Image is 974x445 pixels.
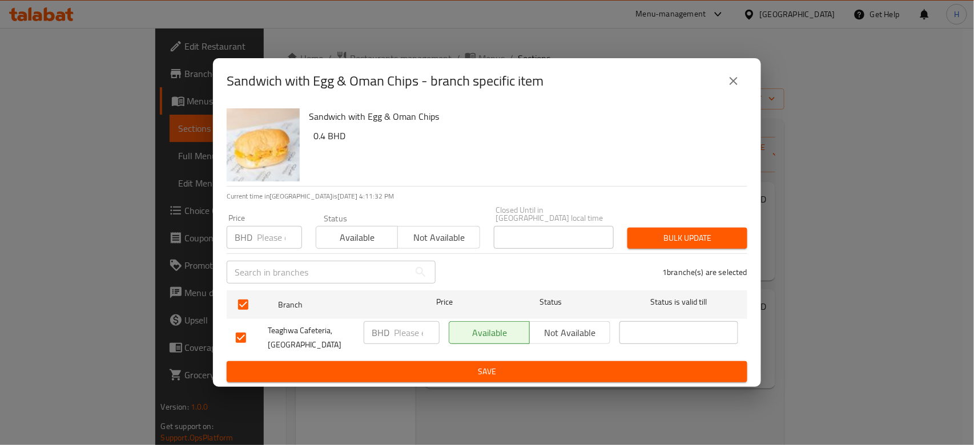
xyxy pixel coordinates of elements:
button: Not available [397,226,480,249]
button: Bulk update [627,228,747,249]
input: Please enter price [257,226,302,249]
button: Save [227,361,747,382]
span: Status is valid till [619,295,738,309]
span: Available [321,229,393,246]
span: Not available [534,325,606,341]
span: Not available [403,229,475,246]
span: Teaghwa Cafeteria, [GEOGRAPHIC_DATA] [268,323,355,352]
span: Save [236,365,738,379]
img: Sandwich with Egg & Oman Chips [227,108,300,181]
p: 1 branche(s) are selected [662,266,747,278]
input: Search in branches [227,261,409,284]
h6: 0.4 BHD [313,128,738,144]
h2: Sandwich with Egg & Oman Chips - branch specific item [227,72,544,90]
p: BHD [235,230,252,244]
span: Branch [279,298,397,312]
span: Available [454,325,525,341]
span: Price [406,295,482,309]
span: Bulk update [637,231,738,245]
h6: Sandwich with Egg & Oman Chips [309,108,738,124]
input: Please enter price [394,321,440,344]
p: BHD [372,326,389,339]
button: Available [449,321,530,344]
span: Status [492,295,610,309]
button: close [720,67,747,95]
button: Available [316,226,398,249]
button: Not available [529,321,610,344]
p: Current time in [GEOGRAPHIC_DATA] is [DATE] 4:11:32 PM [227,191,747,201]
